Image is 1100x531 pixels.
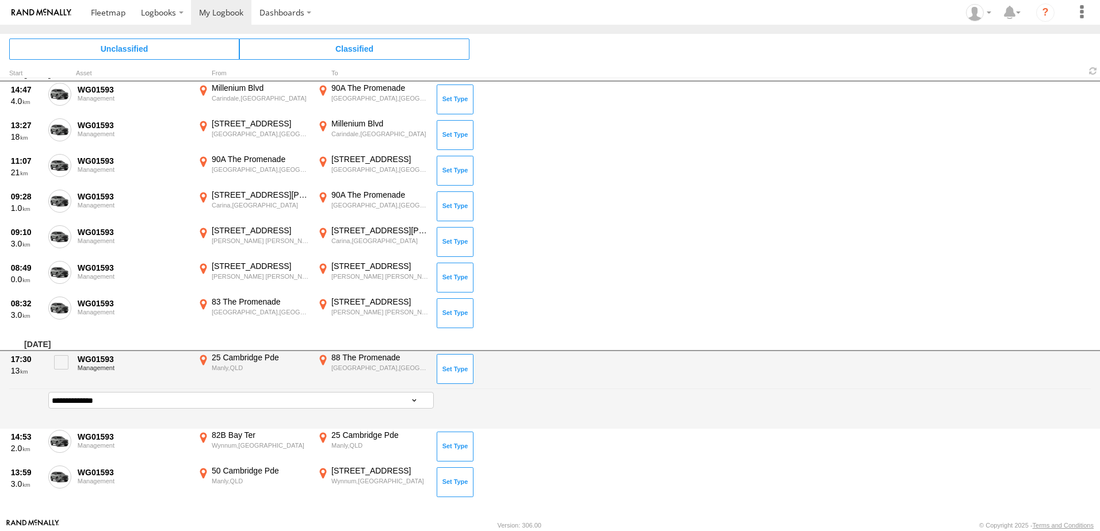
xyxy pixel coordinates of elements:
a: Visit our Website [6,520,59,531]
button: Click to Set [437,354,473,384]
label: Click to View Event Location [196,225,311,259]
div: 13 [11,365,42,376]
div: Millenium Blvd [212,83,309,93]
a: Terms and Conditions [1033,522,1094,529]
div: 90A The Promenade [331,83,429,93]
div: WG01593 [78,156,189,166]
div: [STREET_ADDRESS] [212,261,309,271]
div: 13:27 [11,120,42,130]
div: [GEOGRAPHIC_DATA],[GEOGRAPHIC_DATA] [331,364,429,372]
div: WG01593 [78,227,189,237]
div: Carindale,[GEOGRAPHIC_DATA] [212,94,309,102]
button: Click to Set [437,191,473,221]
label: Click to View Event Location [315,430,430,463]
div: Carindale,[GEOGRAPHIC_DATA] [331,130,429,138]
div: 90A The Promenade [212,154,309,164]
span: Click to view Classified Trips [239,39,469,59]
div: Manly,QLD [212,477,309,485]
div: [STREET_ADDRESS][PERSON_NAME] [331,225,429,236]
div: Management [78,273,189,280]
button: Click to Set [437,298,473,328]
span: Click to view Unclassified Trips [9,39,239,59]
label: Click to View Event Location [196,261,311,294]
div: [STREET_ADDRESS] [331,297,429,307]
div: [GEOGRAPHIC_DATA],[GEOGRAPHIC_DATA] [212,166,309,174]
div: 14:53 [11,432,42,442]
div: [STREET_ADDRESS] [212,225,309,236]
span: Refresh [1086,66,1100,76]
div: 3.0 [11,238,42,249]
div: 25 Cambridge Pde [331,430,429,440]
label: Click to View Event Location [315,297,430,330]
label: Click to View Event Location [315,154,430,187]
div: Manly,QLD [331,441,429,449]
div: [STREET_ADDRESS] [212,118,309,129]
div: 09:10 [11,227,42,237]
div: [PERSON_NAME] [PERSON_NAME],[GEOGRAPHIC_DATA] [212,237,309,245]
label: Click to View Event Location [196,352,311,386]
div: [GEOGRAPHIC_DATA],[GEOGRAPHIC_DATA] [331,201,429,209]
div: Chris Hobson [962,4,995,21]
div: [GEOGRAPHIC_DATA],[GEOGRAPHIC_DATA] [331,166,429,174]
div: 13:59 [11,467,42,478]
div: 08:32 [11,298,42,309]
button: Click to Set [437,432,473,461]
label: Click to View Event Location [315,352,430,386]
div: Management [78,442,189,449]
div: 11:07 [11,156,42,166]
label: Click to View Event Location [196,154,311,187]
div: WG01593 [78,354,189,364]
div: © Copyright 2025 - [979,522,1094,529]
div: 08:49 [11,263,42,273]
div: Click to Sort [9,71,44,76]
div: 21 [11,167,42,178]
div: [GEOGRAPHIC_DATA],[GEOGRAPHIC_DATA] [212,130,309,138]
label: Click to View Event Location [196,190,311,223]
div: Carina,[GEOGRAPHIC_DATA] [331,237,429,245]
img: rand-logo.svg [12,9,71,17]
div: 25 Cambridge Pde [212,352,309,363]
label: Click to View Event Location [315,465,430,499]
div: 83 The Promenade [212,297,309,307]
div: [GEOGRAPHIC_DATA],[GEOGRAPHIC_DATA] [331,94,429,102]
button: Click to Set [437,263,473,293]
div: Wynnum,[GEOGRAPHIC_DATA] [331,477,429,485]
div: 17:30 [11,354,42,364]
div: 18 [11,132,42,142]
div: WG01593 [78,432,189,442]
button: Click to Set [437,120,473,150]
div: [PERSON_NAME] [PERSON_NAME],[GEOGRAPHIC_DATA] [212,272,309,280]
div: WG01593 [78,84,189,95]
div: 0.0 [11,274,42,284]
div: [GEOGRAPHIC_DATA],[GEOGRAPHIC_DATA] [212,308,309,316]
label: Click to View Event Location [196,297,311,330]
label: Click to View Event Location [315,261,430,294]
div: Management [78,202,189,209]
div: WG01593 [78,298,189,309]
div: 50 Cambridge Pde [212,465,309,476]
button: Click to Set [437,84,473,114]
button: Click to Set [437,467,473,497]
div: 09:28 [11,191,42,202]
label: Click to View Event Location [315,118,430,152]
button: Click to Set [437,156,473,186]
i: ? [1036,3,1055,22]
div: Asset [76,71,191,76]
div: [PERSON_NAME] [PERSON_NAME],[GEOGRAPHIC_DATA] [331,272,429,280]
div: 2.0 [11,443,42,453]
div: 82B Bay Ter [212,430,309,440]
div: WG01593 [78,120,189,130]
div: WG01593 [78,263,189,273]
div: [STREET_ADDRESS] [331,154,429,164]
label: Click to View Event Location [196,118,311,152]
div: Wynnum,[GEOGRAPHIC_DATA] [212,441,309,449]
div: Management [78,478,189,484]
div: [PERSON_NAME] [PERSON_NAME],[GEOGRAPHIC_DATA] [331,308,429,316]
div: WG01593 [78,191,189,202]
div: To [315,71,430,76]
div: Management [78,237,189,244]
div: 3.0 [11,479,42,489]
div: Management [78,95,189,102]
label: Click to View Event Location [315,83,430,116]
div: WG01593 [78,467,189,478]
